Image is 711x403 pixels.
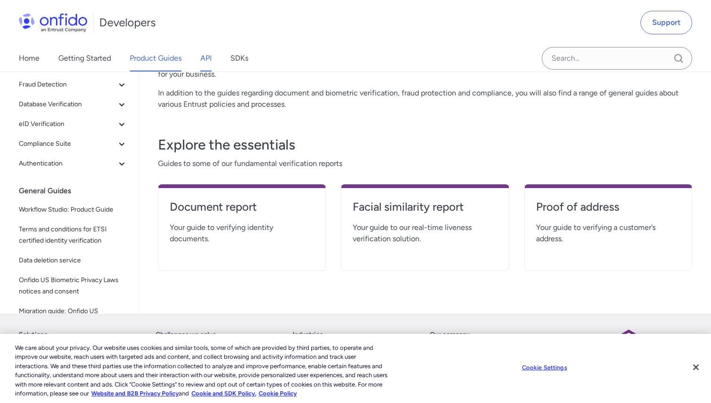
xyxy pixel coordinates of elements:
a: Onfido US Biometric Privacy Laws notices and consent [15,271,131,301]
a: Home [19,45,39,71]
a: Challenges we solve [156,329,216,340]
span: Authentication [19,158,116,169]
span: Onfido US Biometric Privacy Laws notices and consent [19,275,127,297]
div: We care about your privacy. Our website uses cookies and similar tools, some of which are provide... [15,343,391,398]
a: Facial similarity report [353,199,497,222]
div: General Guides [19,182,135,200]
span: Workflow Studio: Product Guide [19,204,127,215]
h4: Document report [170,199,314,214]
span: Compliance Suite [19,138,116,150]
input: Onfido search input field [542,47,692,70]
span: Your guide to verifying identity documents. [170,222,314,245]
a: API [200,45,212,71]
span: Guides to some of our fundamental verification reports [158,158,692,169]
span: Your guide to our real-time liveness verification solution. [353,222,497,245]
h4: Facial similarity report [353,199,497,214]
h1: Developers [99,15,156,30]
button: Cookie Settings [515,358,574,377]
a: Our company [430,329,470,340]
span: Data deletion service [19,255,127,266]
button: eID Verification [15,115,131,134]
span: Migration guide: Onfido US Biometric Privacy Laws notices and consent [19,306,127,340]
h4: Proof of address [536,199,680,214]
a: More information about our cookie policy., opens in a new tab [91,390,179,397]
a: Terms and conditions for ETSI certified identity verification [15,220,131,250]
button: Authentication [15,154,131,173]
a: SDKs [230,45,248,71]
a: Getting Started [58,45,111,71]
a: Workflow Studio: Product Guide [15,200,131,219]
a: Cookie Policy [259,390,297,397]
a: Support [640,11,692,34]
a: Cookie and SDK Policy. [191,390,256,397]
span: Fraud Detection [19,79,116,90]
a: Product Guides [130,45,182,71]
a: Industries [292,329,323,340]
span: eID Verification [19,119,116,130]
a: Solutions [19,329,47,340]
button: Close [686,357,706,378]
button: Compliance Suite [15,134,131,153]
a: Migration guide: Onfido US Biometric Privacy Laws notices and consent [15,302,131,343]
span: Your guide to verifying a customer’s address. [536,222,680,245]
img: Entrust logo [573,329,686,381]
button: Fraud Detection [15,75,131,94]
button: Database Verification [15,95,131,114]
p: In addition to the guides regarding document and biometric verification, fraud protection and com... [158,87,692,110]
span: Database Verification [19,99,116,110]
a: Data deletion service [15,251,131,270]
span: Terms and conditions for ETSI certified identity verification [19,224,127,246]
h3: Explore the essentials [158,135,692,154]
a: Document report [170,199,314,222]
a: Proof of address [536,199,680,222]
img: Onfido Logo [19,13,87,32]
